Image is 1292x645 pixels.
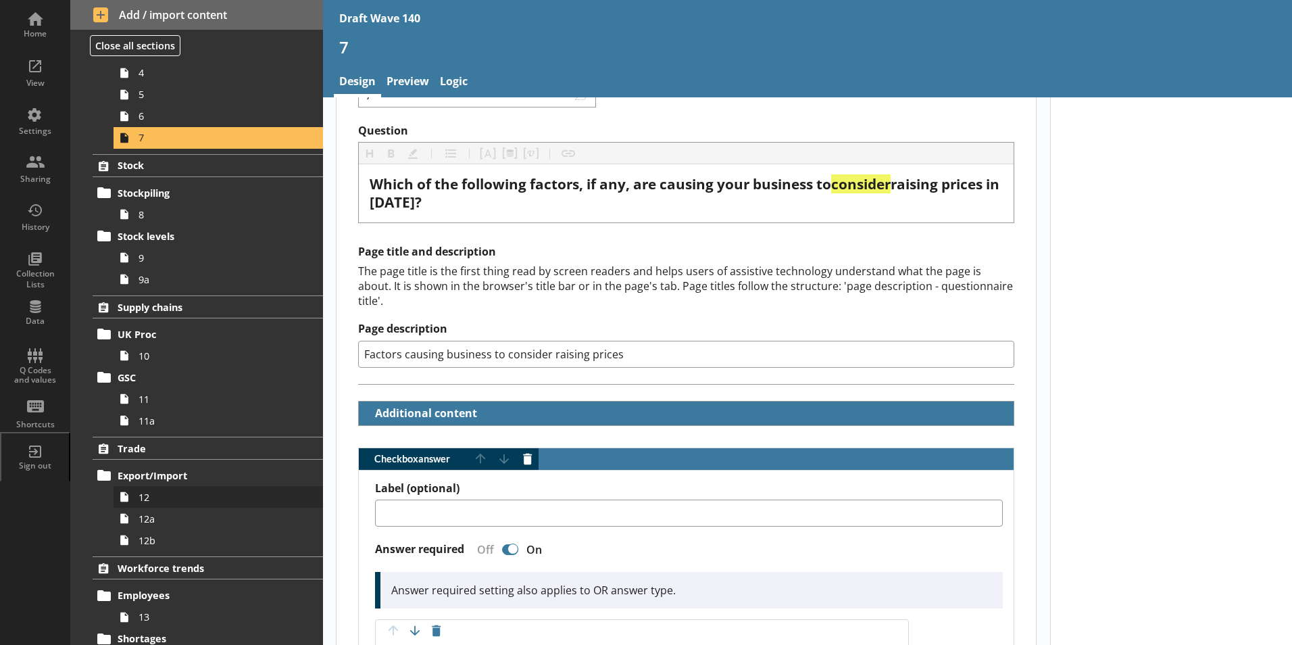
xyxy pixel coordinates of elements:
a: Workforce trends [93,556,323,579]
span: Add / import content [93,7,301,22]
a: 7 [114,127,323,149]
a: Supply chains [93,295,323,318]
div: Shortcuts [11,419,59,430]
li: Bought/Sold4567 [99,41,323,149]
p: Answer required setting also applies to OR answer type. [391,583,992,598]
div: Home [11,28,59,39]
li: Stockpiling8 [99,182,323,225]
a: 13 [114,606,323,628]
a: Logic [434,68,473,97]
div: Q Codes and values [11,366,59,385]
div: Question [370,175,1003,212]
div: Sign out [11,460,59,471]
span: 9a [139,273,289,286]
li: TradeExport/Import1212a12b [70,437,323,551]
span: Stock [118,159,283,172]
li: Employees13 [99,585,323,628]
button: Delete option [426,620,447,642]
a: 12b [114,529,323,551]
label: Answer required [375,542,464,556]
span: 12a [139,512,289,525]
a: Preview [381,68,434,97]
a: 11 [114,388,323,410]
span: Workforce trends [118,562,283,575]
div: View [11,78,59,89]
a: 12 [114,486,323,508]
span: Trade [118,442,283,455]
span: 9 [139,252,289,264]
span: 11a [139,414,289,427]
span: Which of the following factors, if any, are causing your business to [370,174,831,193]
a: Stock levels [93,225,323,247]
div: Data [11,316,59,327]
h1: 7 [339,37,1276,57]
span: 12 [139,491,289,504]
span: 4 [139,66,289,79]
a: 12a [114,508,323,529]
div: Sharing [11,174,59,185]
button: Delete answer [517,448,539,470]
a: Stock [93,154,323,177]
a: Stockpiling [93,182,323,204]
span: Stock levels [118,230,283,243]
a: Employees [93,585,323,606]
a: 4 [114,62,323,84]
span: 13 [139,611,289,623]
li: Supply chainsUK Proc10GSC1111a [70,295,323,431]
span: Stockpiling [118,187,283,199]
div: Draft Wave 140 [339,11,420,26]
span: UK Proc [118,328,283,341]
a: 8 [114,204,323,225]
li: Stock levels99a [99,225,323,290]
a: GSC [93,366,323,388]
span: Checkbox answer [359,454,470,464]
li: UK Proc10 [99,323,323,366]
label: Question [358,124,1014,138]
div: Settings [11,126,59,137]
div: Collection Lists [11,268,59,289]
div: On [521,542,553,557]
span: 5 [139,88,289,101]
div: History [11,222,59,233]
h2: Page title and description [358,245,1014,259]
span: Employees [118,589,283,602]
button: Additional content [364,402,480,425]
a: Export/Import [93,464,323,486]
span: 11 [139,393,289,406]
div: The page title is the first thing read by screen readers and helps users of assistive technology ... [358,264,1014,308]
li: Export/Import1212a12b [99,464,323,551]
span: 7 [139,131,289,144]
span: 12b [139,534,289,547]
a: 5 [114,84,323,105]
span: Shortages [118,632,283,645]
button: Close all sections [90,35,180,56]
label: Page description [358,322,1014,336]
li: GSC1111a [99,366,323,431]
a: 9 [114,247,323,268]
span: 8 [139,208,289,221]
a: 10 [114,345,323,366]
a: 9a [114,268,323,290]
a: Design [334,68,381,97]
span: 6 [139,110,289,122]
span: 23 [572,89,591,101]
span: raising prices in [DATE]? [370,174,1003,212]
span: consider [831,174,891,193]
div: Off [466,542,499,557]
span: Export/Import [118,469,283,482]
li: StockStockpiling8Stock levels99a [70,154,323,290]
span: GSC [118,371,283,384]
span: 10 [139,350,289,362]
a: UK Proc [93,323,323,345]
button: Move option down [404,620,426,642]
li: PricesBought/Sold4567 [70,13,323,149]
label: Label (optional) [375,481,1003,496]
a: 6 [114,105,323,127]
a: Trade [93,437,323,460]
span: Supply chains [118,301,283,314]
a: 11a [114,410,323,431]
